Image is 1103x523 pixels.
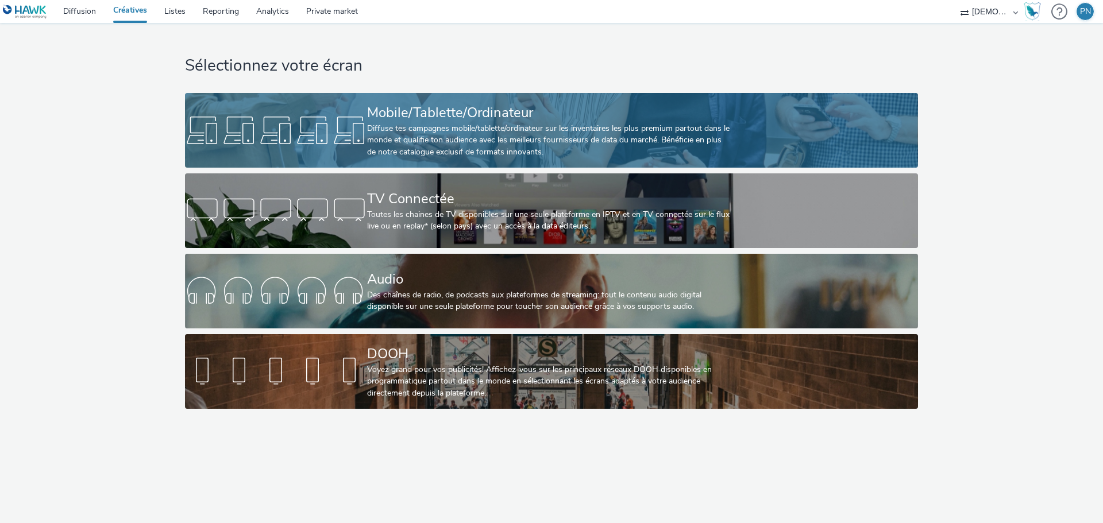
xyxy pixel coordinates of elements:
div: Voyez grand pour vos publicités! Affichez-vous sur les principaux réseaux DOOH disponibles en pro... [367,364,731,399]
a: TV ConnectéeToutes les chaines de TV disponibles sur une seule plateforme en IPTV et en TV connec... [185,173,917,248]
div: TV Connectée [367,189,731,209]
div: PN [1080,3,1091,20]
div: DOOH [367,344,731,364]
h1: Sélectionnez votre écran [185,55,917,77]
a: AudioDes chaînes de radio, de podcasts aux plateformes de streaming: tout le contenu audio digita... [185,254,917,328]
div: Des chaînes de radio, de podcasts aux plateformes de streaming: tout le contenu audio digital dis... [367,289,731,313]
a: Hawk Academy [1024,2,1046,21]
div: Audio [367,269,731,289]
img: undefined Logo [3,5,47,19]
div: Toutes les chaines de TV disponibles sur une seule plateforme en IPTV et en TV connectée sur le f... [367,209,731,233]
a: DOOHVoyez grand pour vos publicités! Affichez-vous sur les principaux réseaux DOOH disponibles en... [185,334,917,409]
div: Mobile/Tablette/Ordinateur [367,103,731,123]
div: Diffuse tes campagnes mobile/tablette/ordinateur sur les inventaires les plus premium partout dan... [367,123,731,158]
img: Hawk Academy [1024,2,1041,21]
a: Mobile/Tablette/OrdinateurDiffuse tes campagnes mobile/tablette/ordinateur sur les inventaires le... [185,93,917,168]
